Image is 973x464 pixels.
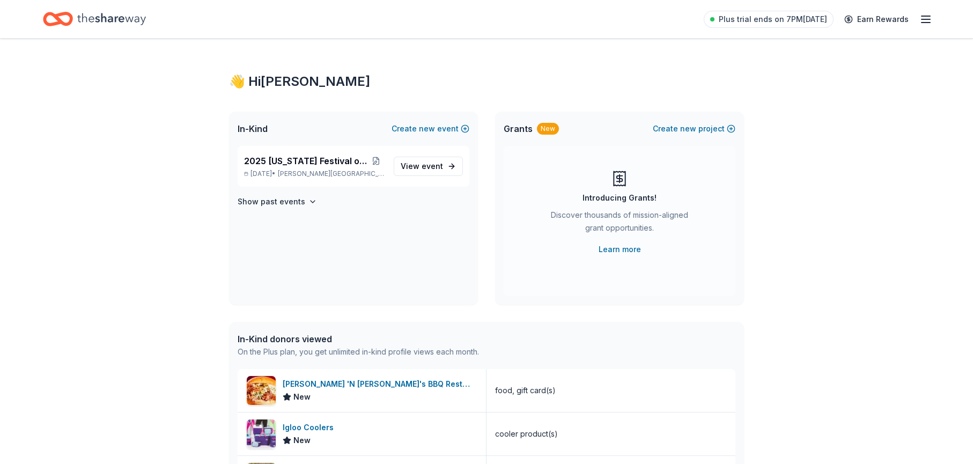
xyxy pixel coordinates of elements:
span: View [401,160,443,173]
div: In-Kind donors viewed [238,333,479,345]
a: View event [394,157,463,176]
span: New [293,391,311,403]
div: Igloo Coolers [283,421,338,434]
div: [PERSON_NAME] 'N [PERSON_NAME]'s BBQ Restaurant [283,378,477,391]
span: new [419,122,435,135]
span: new [680,122,696,135]
span: event [422,161,443,171]
div: On the Plus plan, you get unlimited in-kind profile views each month. [238,345,479,358]
button: Createnewevent [392,122,469,135]
a: Earn Rewards [838,10,915,29]
span: In-Kind [238,122,268,135]
div: Introducing Grants! [583,192,657,204]
span: Grants [504,122,533,135]
div: cooler product(s) [495,428,558,440]
div: food, gift card(s) [495,384,556,397]
img: Image for Igloo Coolers [247,419,276,448]
a: Learn more [599,243,641,256]
p: [DATE] • [244,170,385,178]
img: Image for Jim 'N Nick's BBQ Restaurant [247,376,276,405]
h4: Show past events [238,195,305,208]
a: Plus trial ends on 7PM[DATE] [704,11,834,28]
button: Createnewproject [653,122,735,135]
span: [PERSON_NAME][GEOGRAPHIC_DATA], [GEOGRAPHIC_DATA] [278,170,385,178]
span: Plus trial ends on 7PM[DATE] [719,13,827,26]
div: New [537,123,559,135]
button: Show past events [238,195,317,208]
span: New [293,434,311,447]
a: Home [43,6,146,32]
div: 👋 Hi [PERSON_NAME] [229,73,744,90]
div: Discover thousands of mission-aligned grant opportunities. [547,209,692,239]
span: 2025 [US_STATE] Festival of Trees [244,154,367,167]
